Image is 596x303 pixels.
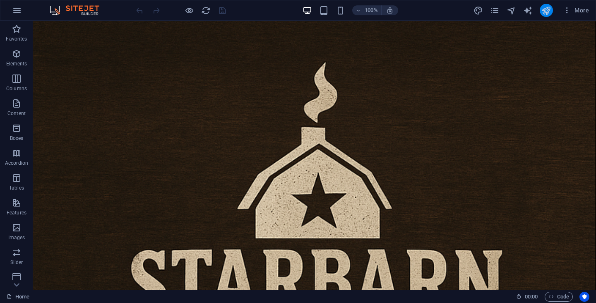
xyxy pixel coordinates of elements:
button: Usercentrics [579,292,589,302]
span: More [563,6,589,14]
h6: Session time [516,292,538,302]
img: Editor Logo [48,5,110,15]
button: design [473,5,483,15]
p: Slider [10,259,23,266]
p: Features [7,209,26,216]
button: reload [201,5,211,15]
span: Code [548,292,569,302]
i: Reload page [201,6,211,15]
p: Elements [6,60,27,67]
button: text_generator [523,5,533,15]
i: On resize automatically adjust zoom level to fit chosen device. [386,7,394,14]
button: Click here to leave preview mode and continue editing [184,5,194,15]
i: Navigator [507,6,516,15]
button: Code [545,292,573,302]
button: publish [540,4,553,17]
p: Boxes [10,135,24,142]
span: 00 00 [525,292,538,302]
p: Images [8,234,25,241]
h6: 100% [365,5,378,15]
button: 100% [352,5,382,15]
p: Content [7,110,26,117]
p: Favorites [6,36,27,42]
button: navigator [507,5,517,15]
button: pages [490,5,500,15]
i: AI Writer [523,6,533,15]
p: Accordion [5,160,28,166]
i: Design (Ctrl+Alt+Y) [473,6,483,15]
p: Tables [9,185,24,191]
a: Click to cancel selection. Double-click to open Pages [7,292,29,302]
span: : [531,293,532,300]
p: Columns [6,85,27,92]
button: More [560,4,592,17]
i: Pages (Ctrl+Alt+S) [490,6,500,15]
